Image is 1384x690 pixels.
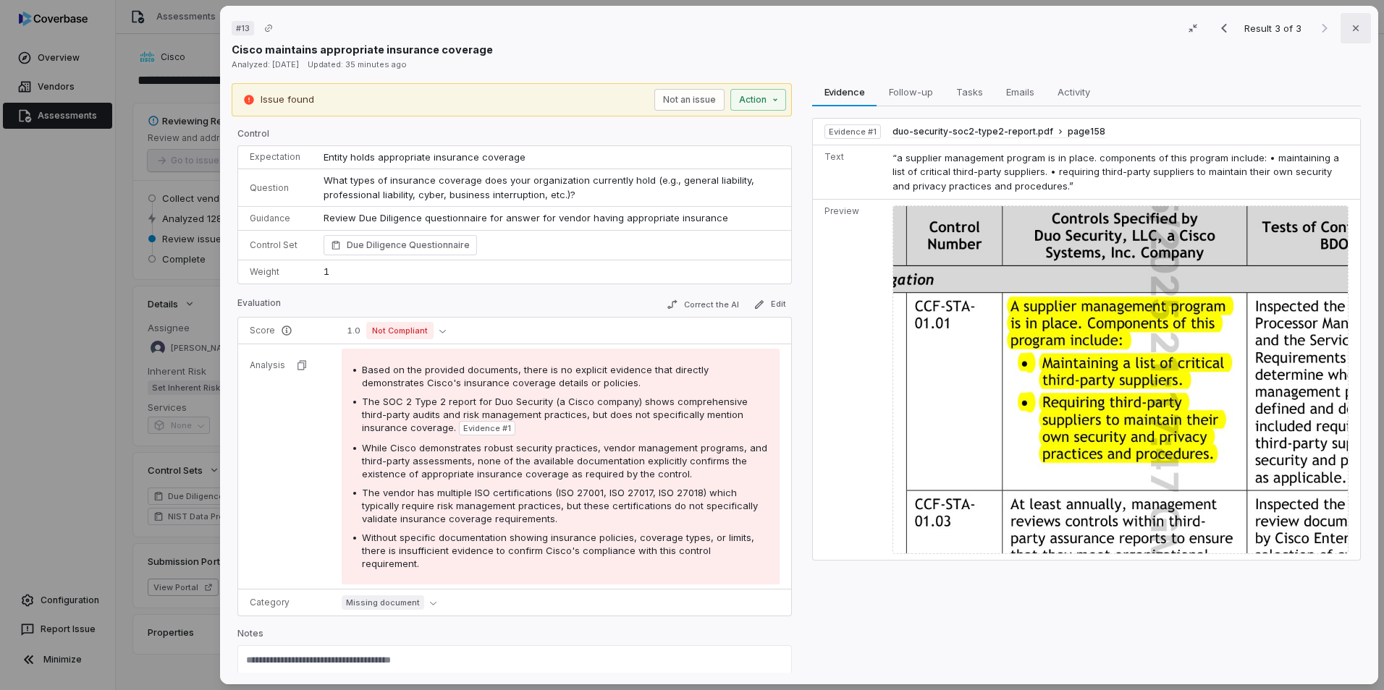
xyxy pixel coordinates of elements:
button: Edit [748,296,792,313]
span: What types of insurance coverage does your organization currently hold (e.g., general liability, ... [324,174,757,200]
p: Control Set [250,239,300,251]
span: Due Diligence Questionnaire [347,238,470,252]
p: Category [250,597,318,608]
p: Review Due Diligence questionnaire for answer for vendor having appropriate insurance [324,211,780,226]
span: Evidence [819,82,871,101]
p: Cisco maintains appropriate insurance coverage [232,42,493,57]
p: Result 3 of 3 [1244,20,1304,36]
span: The vendor has multiple ISO certifications (ISO 27001, ISO 27017, ISO 27018) which typically requ... [362,487,758,524]
span: Not Compliant [366,322,434,339]
span: Follow-up [883,82,939,101]
span: Without specific documentation showing insurance policies, coverage types, or limits, there is in... [362,532,754,569]
span: Entity holds appropriate insurance coverage [324,151,526,163]
p: Score [250,325,318,336]
span: page 158 [1068,126,1105,137]
p: Evaluation [237,297,281,315]
p: Issue found [261,93,314,107]
span: Tasks [950,82,989,101]
span: “a supplier management program is in place. components of this program include: • maintaining a l... [893,152,1339,192]
span: Evidence # 1 [463,422,511,434]
span: duo-security-soc2-type2-report.pdf [893,126,1053,137]
span: Evidence # 1 [829,126,877,137]
span: Emails [1000,82,1040,101]
span: 1 [324,265,329,277]
span: Missing document [342,595,424,610]
button: Not an issue [654,89,725,111]
span: Updated: 35 minutes ago [308,59,407,69]
p: Control [237,128,792,145]
button: 1.0Not Compliant [342,322,452,339]
p: Analysis [250,359,285,371]
p: Notes [237,628,792,645]
span: The SOC 2 Type 2 report for Duo Security (a Cisco company) shows comprehensive third-party audits... [362,396,748,433]
span: Based on the provided documents, there is no explicit evidence that directly demonstrates Cisco's... [362,364,709,388]
span: Analyzed: [DATE] [232,59,299,69]
span: Activity [1052,82,1096,101]
button: Action [730,89,786,111]
button: Correct the AI [661,296,745,313]
p: Weight [250,266,300,278]
td: Preview [813,200,887,561]
button: Copy link [256,15,282,41]
p: Expectation [250,151,300,163]
button: duo-security-soc2-type2-report.pdfpage158 [893,126,1105,138]
button: Previous result [1210,20,1239,37]
span: While Cisco demonstrates robust security practices, vendor management programs, and third-party a... [362,442,767,480]
span: # 13 [236,22,250,34]
p: Question [250,182,300,194]
p: Guidance [250,213,300,224]
td: Text [813,145,887,200]
img: 04a923b1204f452abc62f35206afe33b_original.jpg_w1200.jpg [893,205,1349,554]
